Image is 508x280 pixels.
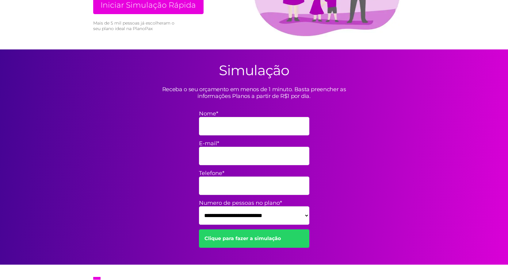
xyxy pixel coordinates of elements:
[219,62,289,79] h2: Simulação
[199,140,309,147] label: E-mail*
[199,110,309,117] label: Nome*
[199,200,309,206] label: Numero de pessoas no plano*
[93,20,178,31] small: Mais de 5 mil pessoas já escolheram o seu plano ideal na PlanoPax
[199,229,309,248] a: Clique para fazer a simulação
[147,86,361,99] p: Receba o seu orçamento em menos de 1 minuto. Basta preencher as informações Planos a partir de R$...
[199,170,309,177] label: Telefone*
